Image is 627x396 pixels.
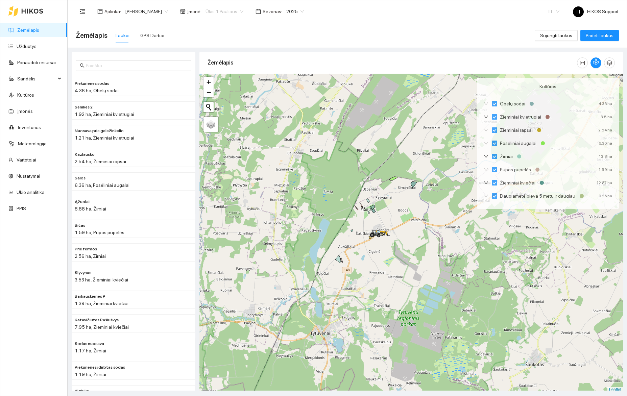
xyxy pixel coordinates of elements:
span: Sezonas : [263,8,282,15]
span: menu-fold [79,8,86,15]
span: Katavičiutės Pašiušvys [75,317,119,323]
a: Žemėlapis [17,27,39,33]
a: Zoom out [203,87,214,97]
span: 2.56 ha, Žirniai [75,253,106,259]
span: 4.36 ha, Obelų sodai [75,88,119,93]
span: down [484,101,488,106]
button: Sujungti laukus [535,30,578,41]
span: HIKOS Support [573,9,619,14]
span: Žieminiai rapsai [497,126,535,134]
div: 2.54 ha [598,126,612,134]
input: Paieška [86,62,187,69]
span: Sandėlis [17,72,56,85]
a: Pridėti laukus [580,33,619,38]
div: 3.5 ha [601,113,612,121]
span: down [484,128,488,132]
span: Senikes 2 [75,104,93,110]
span: Nuosava prie geležinkelio [75,128,124,134]
span: 2025 [286,6,304,17]
span: Bičas [75,222,85,229]
span: Ūkis 1 Pauliaus [206,6,243,17]
a: Leaflet [609,387,621,392]
span: Pridėti laukus [586,32,613,39]
a: Ūkio analitika [17,190,45,195]
span: 1.59 ha, Pupos pupelės [75,230,124,235]
span: Aplinka : [104,8,121,15]
span: down [484,154,488,159]
div: 4.36 ha [599,100,612,107]
span: down [484,167,488,172]
span: shop [180,9,186,14]
a: Užduotys [17,44,37,49]
span: down [484,141,488,146]
span: layout [97,9,103,14]
span: H [577,6,580,17]
span: Kazlausko [75,151,95,158]
span: Kultūros [539,83,556,90]
span: Prie fermos [75,246,97,252]
button: menu-fold [76,5,89,18]
a: Meteorologija [18,141,47,146]
button: Pridėti laukus [580,30,619,41]
span: Paulius [125,6,168,17]
span: 8.88 ha, Žirniai [75,206,106,212]
span: Žieminiai kviečiai [497,179,538,187]
a: PPIS [17,206,26,211]
span: Piekurienes sodas [75,80,109,87]
span: Žirniai [497,153,515,160]
span: search [80,63,85,68]
span: 1.39 ha, Žieminiai kviečiai [75,301,128,306]
span: Barkauskienės P [75,293,105,300]
span: − [207,88,211,96]
div: 1.59 ha [598,166,612,173]
a: Zoom in [203,77,214,87]
span: calendar [256,9,261,14]
span: 7.95 ha, Žieminiai kviečiai [75,324,129,330]
span: LT [549,6,559,17]
span: Salos [75,175,86,181]
span: 1.19 ha, Žirniai [75,372,106,377]
span: down [484,180,488,185]
div: 6.36 ha [599,140,612,147]
span: Slyvynas [75,270,91,276]
span: Posėliniai augalai [497,140,539,147]
span: Ąžuolai [75,199,90,205]
span: column-width [577,60,587,66]
span: 3.53 ha, Žieminiai kviečiai [75,277,128,282]
span: 1.92 ha, Žieminiai kvietrugiai [75,112,134,117]
span: Sodas nuosava [75,341,104,347]
span: Algiuko [75,388,89,394]
span: Įmonė : [187,8,201,15]
span: Piekurienės įdirbtas sodas [75,364,125,371]
button: column-width [577,57,588,68]
span: Žieminiai kvietrugiai [497,113,544,121]
span: Sujungti laukus [540,32,572,39]
a: Nustatymai [17,173,40,179]
a: Layers [203,117,218,132]
a: Vartotojai [17,157,36,163]
div: 12.87 ha [596,179,612,187]
div: Žemėlapis [208,53,577,72]
button: Initiate a new search [203,102,214,112]
span: 1.21 ha, Žieminiai kvietrugiai [75,135,134,141]
span: 6.36 ha, Posėliniai augalai [75,182,129,188]
span: Daugiametė pieva 5 metų ir daugiau [497,192,578,200]
a: Panaudoti resursai [17,60,56,65]
span: down [484,194,488,198]
span: 1.17 ha, Žirniai [75,348,106,353]
a: Inventorius [18,125,41,130]
span: Pupos pupelės [497,166,534,173]
span: 2.54 ha, Žieminiai rapsai [75,159,126,164]
span: Obelų sodai [497,100,528,107]
a: Kultūros [17,92,34,98]
a: Sujungti laukus [535,33,578,38]
div: Laukai [116,32,129,39]
span: + [207,78,211,86]
div: 0.26 ha [599,192,612,200]
div: 13.8 ha [599,153,612,160]
a: Įmonės [17,108,33,114]
div: GPS Darbai [140,32,164,39]
span: down [484,115,488,119]
span: Žemėlapis [76,30,107,41]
